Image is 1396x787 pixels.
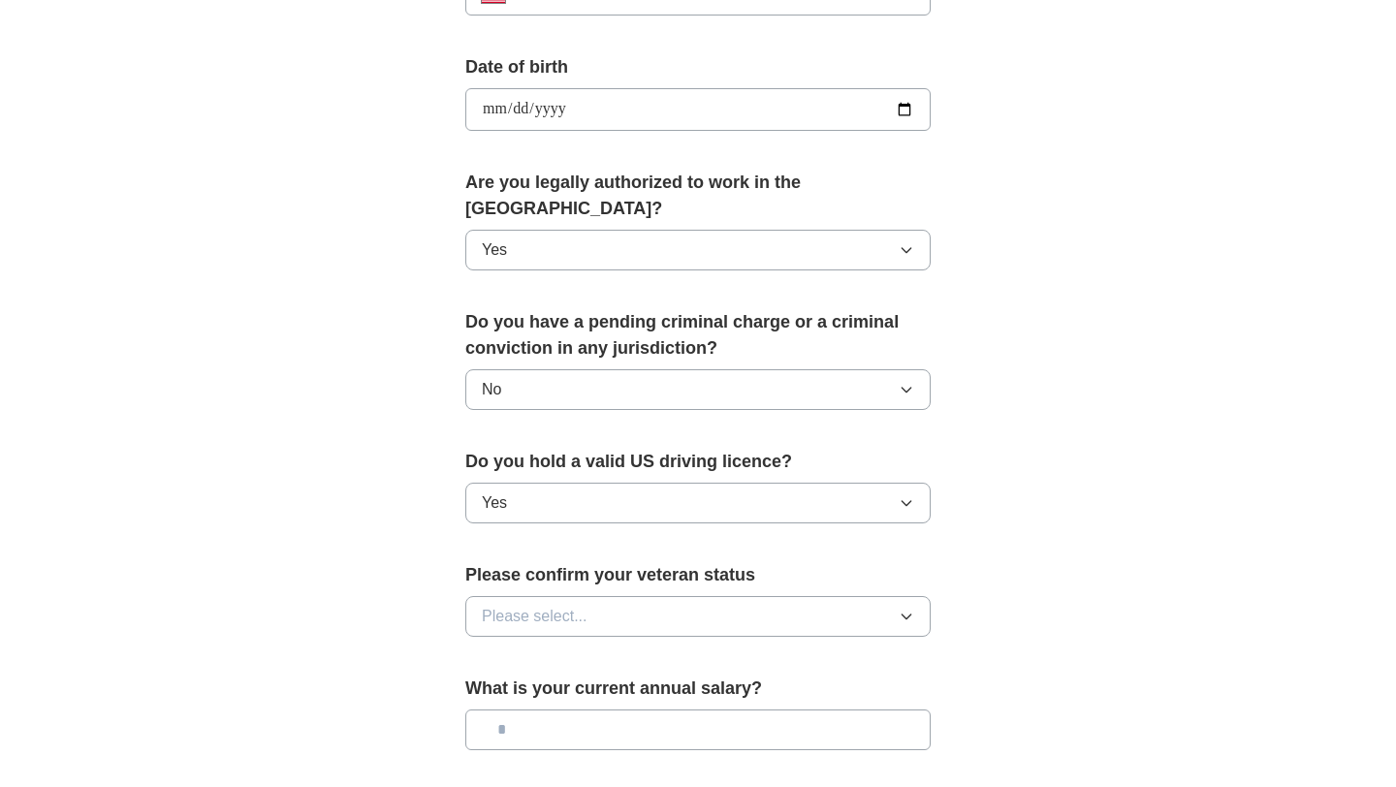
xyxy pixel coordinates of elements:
[465,230,931,270] button: Yes
[482,378,501,401] span: No
[465,562,931,588] label: Please confirm your veteran status
[465,676,931,702] label: What is your current annual salary?
[482,605,587,628] span: Please select...
[482,238,507,262] span: Yes
[465,596,931,637] button: Please select...
[465,170,931,222] label: Are you legally authorized to work in the [GEOGRAPHIC_DATA]?
[465,369,931,410] button: No
[465,54,931,80] label: Date of birth
[465,483,931,523] button: Yes
[465,449,931,475] label: Do you hold a valid US driving licence?
[465,309,931,362] label: Do you have a pending criminal charge or a criminal conviction in any jurisdiction?
[482,491,507,515] span: Yes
